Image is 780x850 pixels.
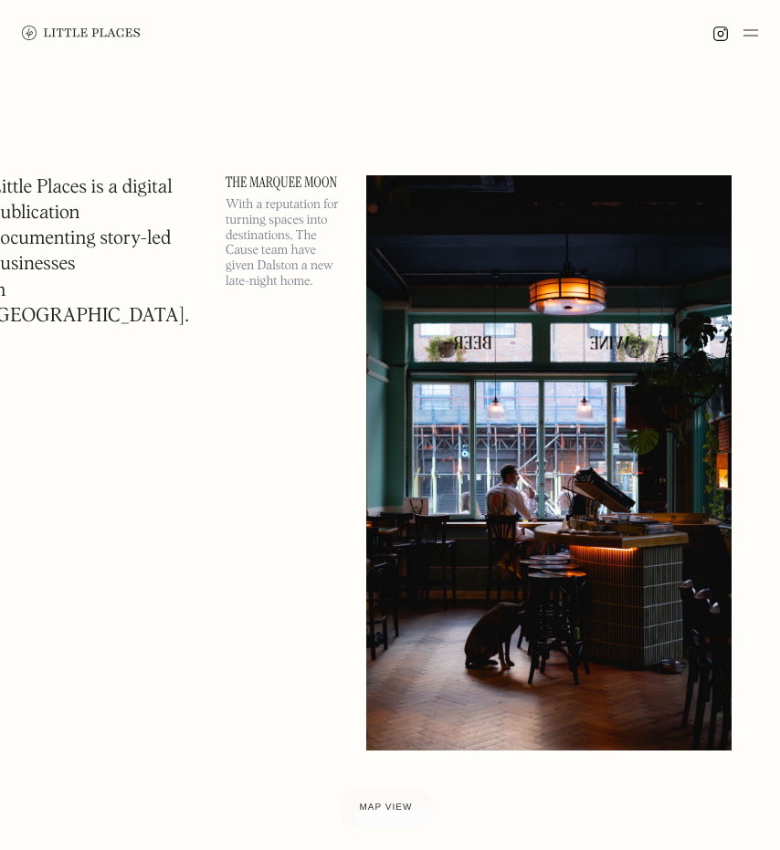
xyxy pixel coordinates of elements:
img: The Marquee Moon [366,175,732,750]
span: Map view [360,803,413,813]
a: Map view [338,788,435,828]
p: With a reputation for turning spaces into destinations, The Cause team have given Dalston a new l... [226,197,344,289]
a: The Marquee Moon [226,175,344,190]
